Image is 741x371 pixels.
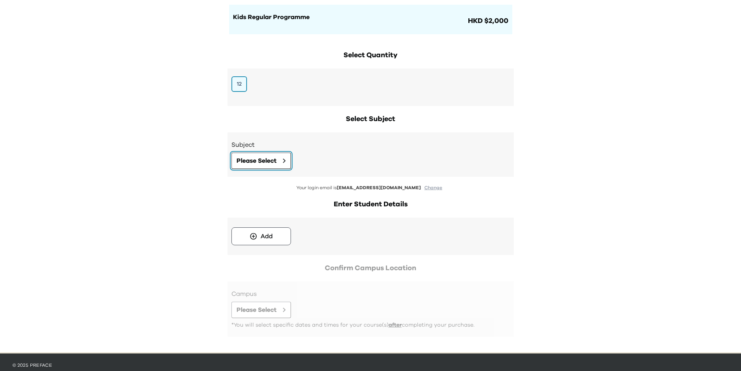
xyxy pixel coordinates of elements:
[231,140,510,149] h3: Subject
[337,185,421,190] span: [EMAIL_ADDRESS][DOMAIN_NAME]
[231,227,291,245] button: Add
[466,16,508,26] span: HKD $2,000
[233,12,466,22] h1: Kids Regular Programme
[228,114,514,125] h2: Select Subject
[422,185,445,191] button: Change
[228,263,514,274] h2: Confirm Campus Location
[12,362,729,368] p: © 2025 Preface
[228,185,514,191] p: Your login email is
[231,153,291,169] button: Please Select
[236,156,277,165] span: Please Select
[228,50,514,61] h2: Select Quantity
[261,232,273,241] div: Add
[228,199,514,210] h2: Enter Student Details
[231,76,247,92] button: 12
